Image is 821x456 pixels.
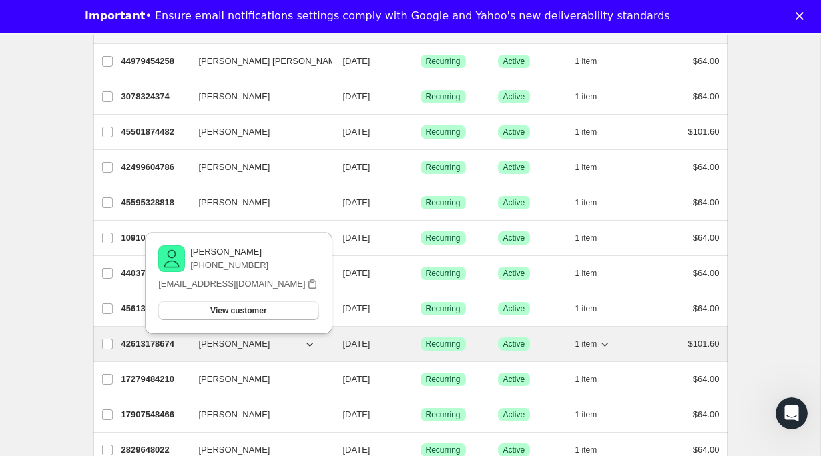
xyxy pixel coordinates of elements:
button: [PERSON_NAME] [191,86,324,107]
p: 45595328818 [121,196,188,209]
p: 44037636402 [121,267,188,280]
span: [PERSON_NAME] [PERSON_NAME] [199,55,344,68]
span: [PERSON_NAME] [199,90,270,103]
div: Close [796,12,809,20]
button: 1 item [575,87,612,106]
p: 45613383986 [121,302,188,315]
button: 1 item [575,370,612,389]
span: Recurring [426,303,461,314]
span: Active [503,197,525,208]
span: Active [503,233,525,243]
span: 1 item [575,162,597,173]
span: Active [503,56,525,67]
span: [DATE] [343,268,370,278]
span: 1 item [575,268,597,279]
button: 1 item [575,52,612,71]
div: 45501874482[PERSON_NAME][DATE]SuccessRecurringSuccessActive1 item$101.60 [121,123,720,141]
span: $64.00 [693,162,720,172]
span: Active [503,303,525,314]
div: 45613383986[PERSON_NAME][DATE]SuccessRecurringSuccessActive1 item$64.00 [121,299,720,318]
a: Learn more [85,31,154,45]
span: [PERSON_NAME] [199,373,270,386]
button: [PERSON_NAME] [PERSON_NAME] [191,51,324,72]
button: View customer [158,301,318,320]
p: 45501874482 [121,125,188,139]
button: [PERSON_NAME] [191,157,324,178]
span: [PERSON_NAME] [199,337,270,351]
div: 44979454258[PERSON_NAME] [PERSON_NAME][DATE]SuccessRecurringSuccessActive1 item$64.00 [121,52,720,71]
span: Recurring [426,91,461,102]
span: Active [503,374,525,385]
div: • Ensure email notifications settings comply with Google and Yahoo's new deliverability standards [85,9,670,23]
button: 1 item [575,264,612,283]
button: 1 item [575,158,612,177]
span: [DATE] [343,91,370,101]
span: [DATE] [343,233,370,243]
div: 17279484210[PERSON_NAME][DATE]SuccessRecurringSuccessActive1 item$64.00 [121,370,720,389]
span: 1 item [575,303,597,314]
button: 1 item [575,229,612,247]
iframe: Intercom live chat [776,397,808,429]
span: 1 item [575,197,597,208]
span: 1 item [575,409,597,420]
span: $64.00 [693,56,720,66]
button: 1 item [575,335,612,353]
span: Recurring [426,374,461,385]
div: 10910466354[PERSON_NAME][DATE]SuccessRecurringSuccessActive1 item$64.00 [121,229,720,247]
span: Active [503,268,525,279]
p: 42499604786 [121,161,188,174]
span: Recurring [426,197,461,208]
span: Active [503,339,525,349]
span: $101.60 [688,127,720,137]
span: Recurring [426,127,461,137]
span: Active [503,445,525,455]
span: $64.00 [693,409,720,419]
span: $64.00 [693,268,720,278]
p: 17907548466 [121,408,188,421]
span: Recurring [426,233,461,243]
span: [PERSON_NAME] [199,161,270,174]
span: [DATE] [343,374,370,384]
span: [DATE] [343,127,370,137]
button: [PERSON_NAME] [191,333,324,355]
div: 45595328818[PERSON_NAME][DATE]SuccessRecurringSuccessActive1 item$64.00 [121,193,720,212]
span: [DATE] [343,162,370,172]
button: [PERSON_NAME] [191,369,324,390]
span: [DATE] [343,197,370,207]
span: $64.00 [693,197,720,207]
span: 1 item [575,56,597,67]
span: Active [503,409,525,420]
span: [DATE] [343,303,370,313]
span: Recurring [426,162,461,173]
div: 17907548466[PERSON_NAME][DATE]SuccessRecurringSuccessActive1 item$64.00 [121,405,720,424]
img: variant image [158,245,185,272]
span: $101.60 [688,339,720,349]
div: 42613178674[PERSON_NAME][DATE]SuccessRecurringSuccessActive1 item$101.60 [121,335,720,353]
button: 1 item [575,123,612,141]
span: Recurring [426,268,461,279]
p: 44979454258 [121,55,188,68]
span: Active [503,162,525,173]
span: $64.00 [693,91,720,101]
span: 1 item [575,374,597,385]
p: [PHONE_NUMBER] [190,259,268,272]
span: Active [503,127,525,137]
span: View customer [210,305,266,316]
button: [PERSON_NAME] [191,192,324,213]
span: [PERSON_NAME] [199,408,270,421]
span: 1 item [575,233,597,243]
span: 1 item [575,445,597,455]
span: [DATE] [343,56,370,66]
span: [DATE] [343,445,370,455]
span: [DATE] [343,339,370,349]
p: 17279484210 [121,373,188,386]
span: [PERSON_NAME] [199,125,270,139]
span: 1 item [575,339,597,349]
span: $64.00 [693,233,720,243]
div: 44037636402[PERSON_NAME][DATE]SuccessRecurringSuccessActive1 item$64.00 [121,264,720,283]
p: [PERSON_NAME] [190,245,268,259]
button: 1 item [575,299,612,318]
span: 1 item [575,91,597,102]
span: $64.00 [693,374,720,384]
span: Recurring [426,56,461,67]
